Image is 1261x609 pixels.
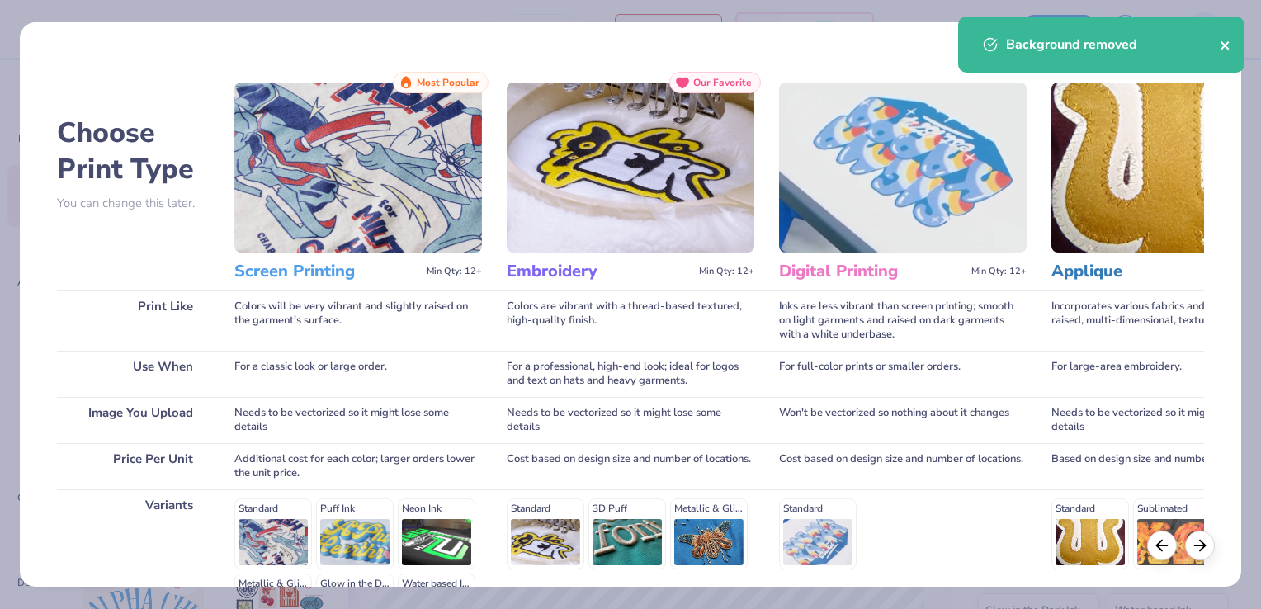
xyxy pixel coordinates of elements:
[779,83,1027,253] img: Digital Printing
[507,397,754,443] div: Needs to be vectorized so it might lose some details
[57,443,210,489] div: Price Per Unit
[417,77,479,88] span: Most Popular
[693,77,752,88] span: Our Favorite
[507,443,754,489] div: Cost based on design size and number of locations.
[234,290,482,351] div: Colors will be very vibrant and slightly raised on the garment's surface.
[779,397,1027,443] div: Won't be vectorized so nothing about it changes
[1220,35,1231,54] button: close
[507,351,754,397] div: For a professional, high-end look; ideal for logos and text on hats and heavy garments.
[57,196,210,210] p: You can change this later.
[57,351,210,397] div: Use When
[57,397,210,443] div: Image You Upload
[234,443,482,489] div: Additional cost for each color; larger orders lower the unit price.
[507,261,692,282] h3: Embroidery
[779,443,1027,489] div: Cost based on design size and number of locations.
[507,290,754,351] div: Colors are vibrant with a thread-based textured, high-quality finish.
[234,83,482,253] img: Screen Printing
[507,83,754,253] img: Embroidery
[1051,261,1237,282] h3: Applique
[699,266,754,277] span: Min Qty: 12+
[779,351,1027,397] div: For full-color prints or smaller orders.
[779,290,1027,351] div: Inks are less vibrant than screen printing; smooth on light garments and raised on dark garments ...
[234,397,482,443] div: Needs to be vectorized so it might lose some details
[971,266,1027,277] span: Min Qty: 12+
[234,351,482,397] div: For a classic look or large order.
[779,261,965,282] h3: Digital Printing
[427,266,482,277] span: Min Qty: 12+
[57,290,210,351] div: Print Like
[234,261,420,282] h3: Screen Printing
[57,115,210,187] h2: Choose Print Type
[1006,35,1220,54] div: Background removed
